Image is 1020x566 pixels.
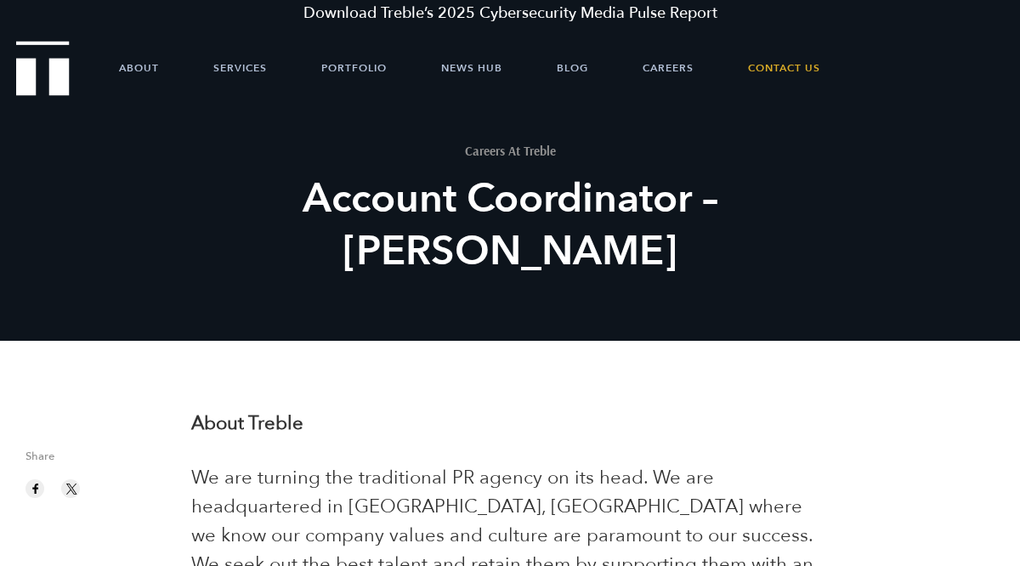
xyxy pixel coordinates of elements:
strong: About Treble [191,410,303,436]
a: Portfolio [321,42,387,93]
img: twitter sharing button [64,481,79,496]
img: Treble logo [16,41,70,95]
a: Contact Us [748,42,820,93]
h1: Careers At Treble [196,144,824,157]
img: facebook sharing button [28,481,43,496]
a: Careers [643,42,694,93]
a: Services [213,42,267,93]
a: News Hub [441,42,502,93]
h2: Account Coordinator – [PERSON_NAME] [196,173,824,278]
span: Share [25,451,166,471]
a: Blog [557,42,588,93]
a: Treble Homepage [17,42,68,94]
a: About [119,42,159,93]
